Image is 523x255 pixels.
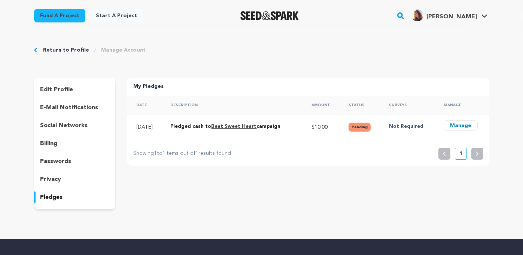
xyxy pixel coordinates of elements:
div: Tatyana K.'s Profile [411,9,477,21]
p: passwords [40,157,71,166]
p: privacy [40,175,61,184]
p: pledges [40,193,63,202]
a: Start a project [90,9,143,22]
p: edit profile [40,85,73,94]
div: Breadcrumb [34,46,489,54]
th: Surveys [380,96,435,114]
div: Pledged cash to campaign [170,122,298,132]
img: 75a678ec86985557.jpg [411,9,423,21]
button: 1 [455,148,467,160]
p: My Pledges [133,82,483,91]
span: 1 [162,151,165,156]
th: Description [161,96,302,114]
p: social networks [40,121,88,130]
img: Seed&Spark Logo Dark Mode [240,11,299,20]
span: Tatyana K.'s Profile [410,8,489,24]
p: 1 [459,150,462,157]
span: [PERSON_NAME] [426,14,477,20]
a: Manage [444,120,484,131]
a: Beat Sweet Heart [211,124,256,129]
p: e-mail notifications [40,103,98,112]
button: pledges [34,191,116,203]
p: Not Required [389,122,430,132]
button: Pending [349,123,371,132]
th: Status [340,96,380,114]
th: Date [127,96,161,114]
iframe: Intercom live chat [498,230,516,248]
button: passwords [34,156,116,168]
span: 1 [195,151,198,156]
a: Manage Account [101,46,146,54]
p: Showing to items out of results found [133,149,231,158]
a: Seed&Spark Homepage [240,11,299,20]
p: [DATE] [136,123,157,131]
th: Amount [302,96,339,114]
button: billing [34,138,116,150]
span: 1 [154,151,157,156]
button: Manage [444,120,478,131]
button: privacy [34,173,116,185]
button: edit profile [34,84,116,96]
a: Return to Profile [43,46,89,54]
button: e-mail notifications [34,102,116,114]
a: Fund a project [34,9,85,22]
p: billing [40,139,57,148]
button: social networks [34,120,116,132]
th: Manage [435,96,489,114]
a: Tatyana K.'s Profile [410,8,489,21]
p: $10.00 [311,123,335,131]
